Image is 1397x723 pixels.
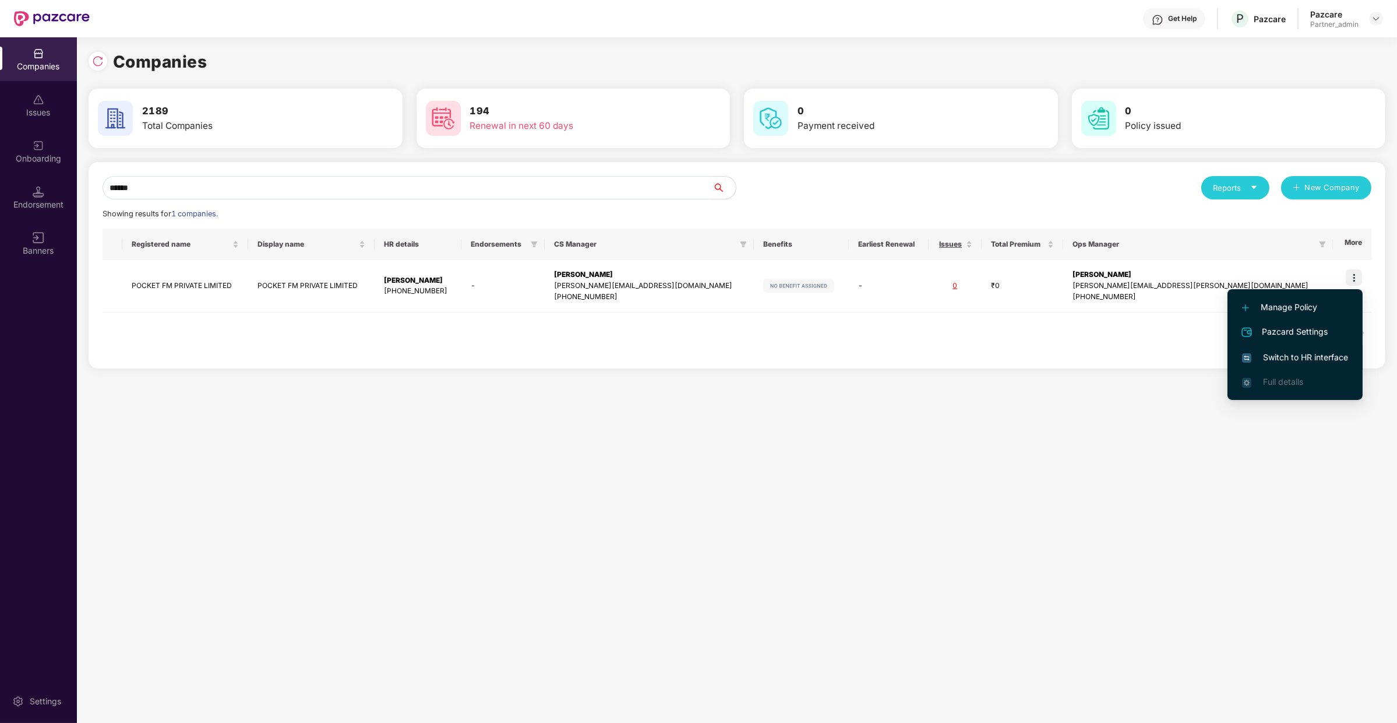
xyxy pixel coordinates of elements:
[798,119,991,133] div: Payment received
[738,237,749,251] span: filter
[1254,13,1286,24] div: Pazcare
[122,229,248,260] th: Registered name
[528,237,540,251] span: filter
[712,176,736,199] button: search
[142,119,336,133] div: Total Companies
[14,11,90,26] img: New Pazcare Logo
[142,104,336,119] h3: 2189
[531,241,538,248] span: filter
[384,286,453,297] div: [PHONE_NUMBER]
[1168,14,1197,23] div: Get Help
[1242,353,1251,363] img: svg+xml;base64,PHN2ZyB4bWxucz0iaHR0cDovL3d3dy53My5vcmcvMjAwMC9zdmciIHdpZHRoPSIxNiIgaGVpZ2h0PSIxNi...
[1319,241,1326,248] span: filter
[33,140,44,152] img: svg+xml;base64,PHN2ZyB3aWR0aD0iMjAiIGhlaWdodD0iMjAiIHZpZXdCb3g9IjAgMCAyMCAyMCIgZmlsbD0ibm9uZSIgeG...
[849,260,929,313] td: -
[554,240,735,249] span: CS Manager
[132,240,230,249] span: Registered name
[798,104,991,119] h3: 0
[12,696,24,707] img: svg+xml;base64,PHN2ZyBpZD0iU2V0dGluZy0yMHgyMCIgeG1sbnM9Imh0dHA6Ly93d3cudzMub3JnLzIwMDAvc3ZnIiB3aW...
[1333,229,1371,260] th: More
[753,101,788,136] img: svg+xml;base64,PHN2ZyB4bWxucz0iaHR0cDovL3d3dy53My5vcmcvMjAwMC9zdmciIHdpZHRoPSI2MCIgaGVpZ2h0PSI2MC...
[1126,119,1319,133] div: Policy issued
[1242,351,1348,364] span: Switch to HR interface
[92,55,104,67] img: svg+xml;base64,PHN2ZyBpZD0iUmVsb2FkLTMyeDMyIiB4bWxucz0iaHR0cDovL3d3dy53My5vcmcvMjAwMC9zdmciIHdpZH...
[1073,292,1324,303] div: [PHONE_NUMBER]
[1081,101,1116,136] img: svg+xml;base64,PHN2ZyB4bWxucz0iaHR0cDovL3d3dy53My5vcmcvMjAwMC9zdmciIHdpZHRoPSI2MCIgaGVpZ2h0PSI2MC...
[849,229,929,260] th: Earliest Renewal
[1242,301,1348,314] span: Manage Policy
[33,48,44,59] img: svg+xml;base64,PHN2ZyBpZD0iQ29tcGFuaWVzIiB4bWxucz0iaHR0cDovL3d3dy53My5vcmcvMjAwMC9zdmciIHdpZHRoPS...
[740,241,747,248] span: filter
[1263,377,1303,387] span: Full details
[248,229,374,260] th: Display name
[938,240,964,249] span: Issues
[712,183,736,192] span: search
[1073,269,1324,280] div: [PERSON_NAME]
[1242,325,1348,339] span: Pazcard Settings
[1240,325,1254,339] img: svg+xml;base64,PHN2ZyB4bWxucz0iaHR0cDovL3d3dy53My5vcmcvMjAwMC9zdmciIHdpZHRoPSIyNCIgaGVpZ2h0PSIyNC...
[1242,304,1249,311] img: svg+xml;base64,PHN2ZyB4bWxucz0iaHR0cDovL3d3dy53My5vcmcvMjAwMC9zdmciIHdpZHRoPSIxMi4yMDEiIGhlaWdodD...
[554,280,744,292] div: [PERSON_NAME][EMAIL_ADDRESS][DOMAIN_NAME]
[471,240,526,249] span: Endorsements
[554,269,744,280] div: [PERSON_NAME]
[929,229,982,260] th: Issues
[257,240,356,249] span: Display name
[103,209,218,218] span: Showing results for
[33,186,44,198] img: svg+xml;base64,PHN2ZyB3aWR0aD0iMTQuNSIgaGVpZ2h0PSIxNC41IiB2aWV3Qm94PSIwIDAgMTYgMTYiIGZpbGw9Im5vbm...
[171,209,218,218] span: 1 companies.
[1073,240,1314,249] span: Ops Manager
[470,104,664,119] h3: 194
[1213,182,1258,194] div: Reports
[113,49,207,75] h1: Companies
[384,275,453,286] div: [PERSON_NAME]
[1346,269,1362,286] img: icon
[1236,12,1244,26] span: P
[754,229,849,260] th: Benefits
[1371,14,1381,23] img: svg+xml;base64,PHN2ZyBpZD0iRHJvcGRvd24tMzJ4MzIiIHhtbG5zPSJodHRwOi8vd3d3LnczLm9yZy8yMDAwL3N2ZyIgd2...
[1310,9,1359,20] div: Pazcare
[375,229,462,260] th: HR details
[33,232,44,244] img: svg+xml;base64,PHN2ZyB3aWR0aD0iMTYiIGhlaWdodD0iMTYiIHZpZXdCb3g9IjAgMCAxNiAxNiIgZmlsbD0ibm9uZSIgeG...
[1250,184,1258,191] span: caret-down
[1281,176,1371,199] button: plusNew Company
[248,260,374,313] td: POCKET FM PRIVATE LIMITED
[1317,237,1328,251] span: filter
[1152,14,1163,26] img: svg+xml;base64,PHN2ZyBpZD0iSGVscC0zMngzMiIgeG1sbnM9Imh0dHA6Ly93d3cudzMub3JnLzIwMDAvc3ZnIiB3aWR0aD...
[1242,378,1251,387] img: svg+xml;base64,PHN2ZyB4bWxucz0iaHR0cDovL3d3dy53My5vcmcvMjAwMC9zdmciIHdpZHRoPSIxNi4zNjMiIGhlaWdodD...
[98,101,133,136] img: svg+xml;base64,PHN2ZyB4bWxucz0iaHR0cDovL3d3dy53My5vcmcvMjAwMC9zdmciIHdpZHRoPSI2MCIgaGVpZ2h0PSI2MC...
[991,280,1054,292] div: ₹0
[470,119,664,133] div: Renewal in next 60 days
[991,240,1045,249] span: Total Premium
[938,280,972,292] div: 0
[26,696,65,707] div: Settings
[554,292,744,303] div: [PHONE_NUMBER]
[1293,184,1300,193] span: plus
[33,94,44,106] img: svg+xml;base64,PHN2ZyBpZD0iSXNzdWVzX2Rpc2FibGVkIiB4bWxucz0iaHR0cDovL3d3dy53My5vcmcvMjAwMC9zdmciIH...
[461,260,545,313] td: -
[1073,280,1324,292] div: [PERSON_NAME][EMAIL_ADDRESS][PERSON_NAME][DOMAIN_NAME]
[1305,182,1360,194] span: New Company
[763,279,834,293] img: svg+xml;base64,PHN2ZyB4bWxucz0iaHR0cDovL3d3dy53My5vcmcvMjAwMC9zdmciIHdpZHRoPSIxMjIiIGhlaWdodD0iMj...
[1310,20,1359,29] div: Partner_admin
[982,229,1063,260] th: Total Premium
[122,260,248,313] td: POCKET FM PRIVATE LIMITED
[1126,104,1319,119] h3: 0
[426,101,461,136] img: svg+xml;base64,PHN2ZyB4bWxucz0iaHR0cDovL3d3dy53My5vcmcvMjAwMC9zdmciIHdpZHRoPSI2MCIgaGVpZ2h0PSI2MC...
